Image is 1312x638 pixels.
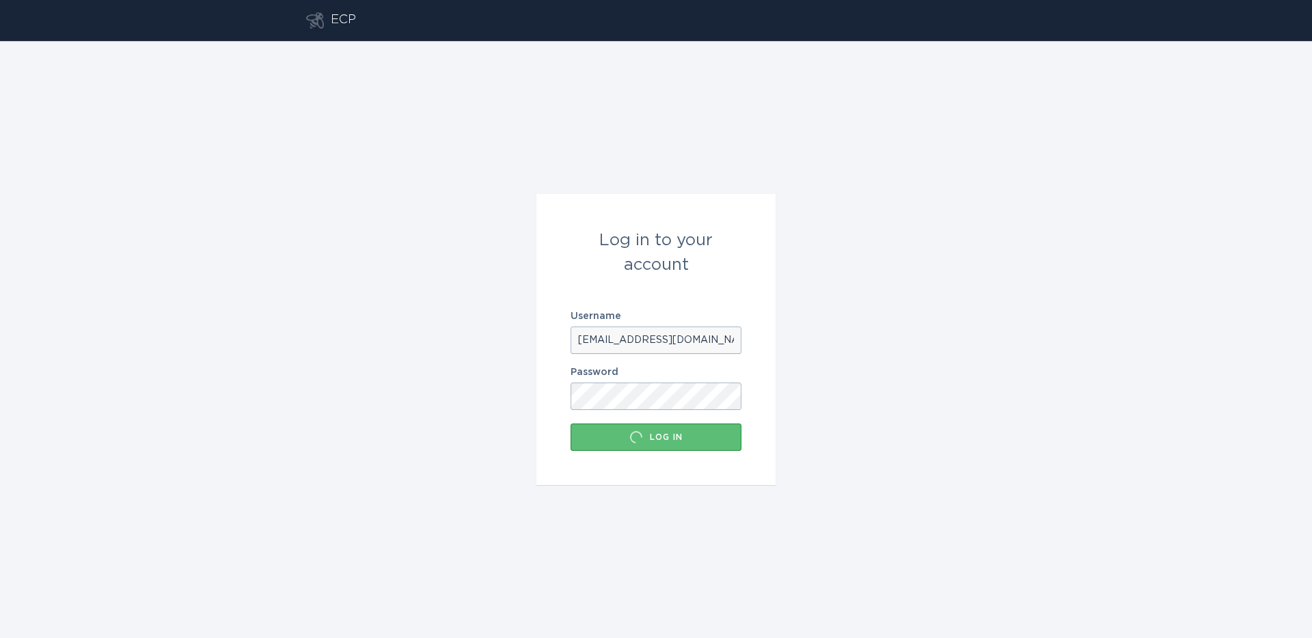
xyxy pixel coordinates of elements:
[331,12,356,29] div: ECP
[571,228,741,277] div: Log in to your account
[571,424,741,451] button: Log in
[571,367,741,377] label: Password
[629,430,643,444] div: Loading
[577,430,735,444] div: Log in
[571,311,741,321] label: Username
[306,12,324,29] button: Go to dashboard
